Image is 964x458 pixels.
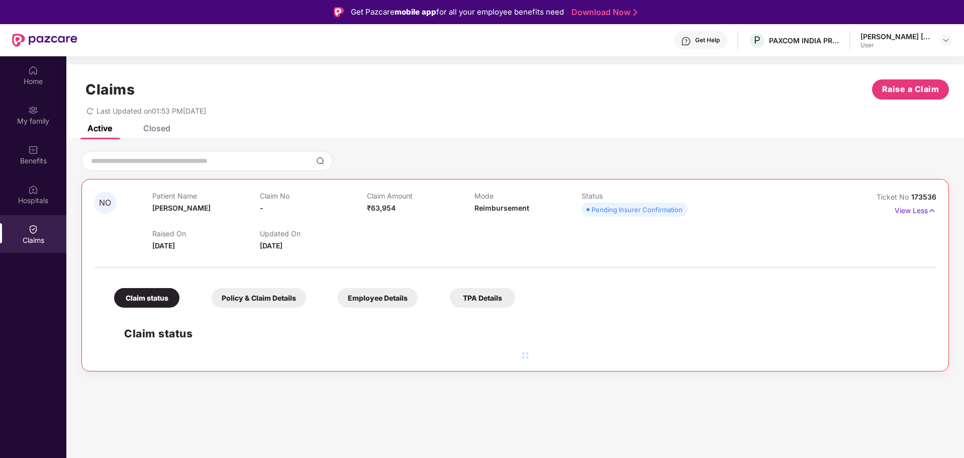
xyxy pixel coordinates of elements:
img: svg+xml;base64,PHN2ZyB3aWR0aD0iMjAiIGhlaWdodD0iMjAiIHZpZXdCb3g9IjAgMCAyMCAyMCIgZmlsbD0ibm9uZSIgeG... [28,105,38,115]
div: TPA Details [450,288,515,308]
div: [PERSON_NAME] [PERSON_NAME] [860,32,931,41]
span: P [754,34,760,46]
img: svg+xml;base64,PHN2ZyBpZD0iQ2xhaW0iIHhtbG5zPSJodHRwOi8vd3d3LnczLm9yZy8yMDAwL3N2ZyIgd2lkdGg9IjIwIi... [28,224,38,234]
div: Get Help [695,36,720,44]
span: [PERSON_NAME] [152,204,211,212]
img: svg+xml;base64,PHN2ZyBpZD0iU2VhcmNoLTMyeDMyIiB4bWxucz0iaHR0cDovL3d3dy53My5vcmcvMjAwMC9zdmciIHdpZH... [316,157,324,165]
span: 173536 [911,193,936,201]
div: Closed [143,123,170,133]
div: Policy & Claim Details [212,288,306,308]
div: Employee Details [338,288,418,308]
img: Stroke [633,7,637,18]
div: Get Pazcare for all your employee benefits need [351,6,564,18]
span: [DATE] [152,241,175,250]
img: svg+xml;base64,PHN2ZyB4bWxucz0iaHR0cDovL3d3dy53My5vcmcvMjAwMC9zdmciIHdpZHRoPSIxNyIgaGVpZ2h0PSIxNy... [928,205,936,216]
span: [DATE] [260,241,282,250]
img: Logo [334,7,344,17]
img: svg+xml;base64,PHN2ZyBpZD0iSG9zcGl0YWxzIiB4bWxucz0iaHR0cDovL3d3dy53My5vcmcvMjAwMC9zdmciIHdpZHRoPS... [28,185,38,195]
span: Reimbursement [474,204,529,212]
img: svg+xml;base64,PHN2ZyBpZD0iSGVscC0zMngzMiIgeG1sbnM9Imh0dHA6Ly93d3cudzMub3JnLzIwMDAvc3ZnIiB3aWR0aD... [681,36,691,46]
span: NO [99,199,111,207]
p: Claim No [260,192,367,200]
div: PAXCOM INDIA PRIVATE LIMITED [769,36,839,45]
h2: Claim status [124,325,926,342]
img: New Pazcare Logo [12,34,77,47]
img: svg+xml;base64,PHN2ZyBpZD0iSG9tZSIgeG1sbnM9Imh0dHA6Ly93d3cudzMub3JnLzIwMDAvc3ZnIiB3aWR0aD0iMjAiIG... [28,65,38,75]
div: User [860,41,931,49]
div: Active [87,123,112,133]
span: Raise a Claim [882,83,939,96]
span: Last Updated on 01:53 PM[DATE] [97,107,206,115]
button: Raise a Claim [872,79,949,100]
img: svg+xml;base64,PHN2ZyBpZD0iQmVuZWZpdHMiIHhtbG5zPSJodHRwOi8vd3d3LnczLm9yZy8yMDAwL3N2ZyIgd2lkdGg9Ij... [28,145,38,155]
span: redo [86,107,93,115]
img: svg+xml;base64,PHN2ZyBpZD0iRHJvcGRvd24tMzJ4MzIiIHhtbG5zPSJodHRwOi8vd3d3LnczLm9yZy8yMDAwL3N2ZyIgd2... [942,36,950,44]
span: - [260,204,263,212]
span: Ticket No [877,193,911,201]
a: Download Now [571,7,634,18]
strong: mobile app [395,7,436,17]
p: View Less [895,203,936,216]
p: Claim Amount [367,192,474,200]
p: Raised On [152,229,259,238]
div: Claim status [114,288,179,308]
p: Updated On [260,229,367,238]
p: Patient Name [152,192,259,200]
div: Pending Insurer Confirmation [592,205,683,215]
span: ₹63,954 [367,204,396,212]
p: Status [582,192,689,200]
h1: Claims [85,81,135,98]
p: Mode [474,192,582,200]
